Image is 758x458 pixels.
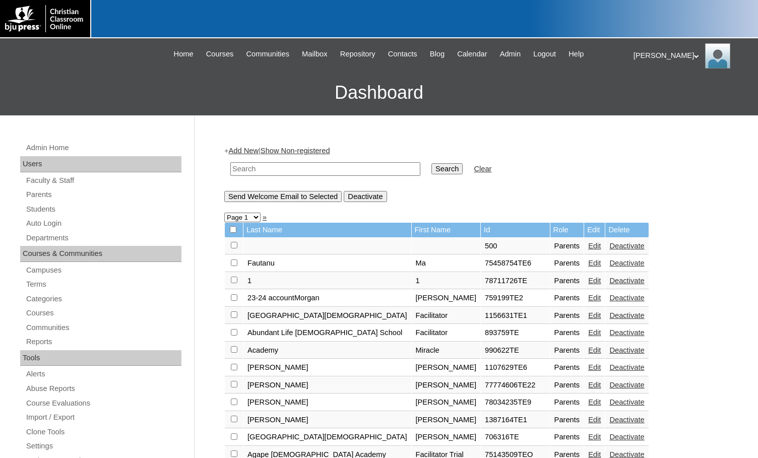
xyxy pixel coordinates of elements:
[25,336,181,348] a: Reports
[609,259,644,267] a: Deactivate
[481,394,550,411] td: 78034235TE9
[605,223,648,237] td: Delete
[584,223,605,237] td: Edit
[25,293,181,305] a: Categories
[241,48,294,60] a: Communities
[243,429,411,446] td: [GEOGRAPHIC_DATA][DEMOGRAPHIC_DATA]
[335,48,381,60] a: Repository
[25,440,181,452] a: Settings
[588,277,601,285] a: Edit
[425,48,450,60] a: Blog
[5,5,85,32] img: logo-white.png
[20,246,181,262] div: Courses & Communities
[431,163,463,174] input: Search
[481,255,550,272] td: 75458754TE6
[412,359,481,376] td: [PERSON_NAME]
[25,232,181,244] a: Departments
[550,290,584,307] td: Parents
[609,242,644,250] a: Deactivate
[230,162,420,176] input: Search
[588,311,601,319] a: Edit
[550,342,584,359] td: Parents
[588,346,601,354] a: Edit
[243,255,411,272] td: Fautanu
[243,412,411,429] td: [PERSON_NAME]
[243,223,411,237] td: Last Name
[609,329,644,337] a: Deactivate
[550,255,584,272] td: Parents
[481,307,550,324] td: 1156631TE1
[495,48,526,60] a: Admin
[588,363,601,371] a: Edit
[550,394,584,411] td: Parents
[25,217,181,230] a: Auto Login
[481,290,550,307] td: 759199TE2
[25,321,181,334] a: Communities
[588,433,601,441] a: Edit
[412,273,481,290] td: 1
[383,48,422,60] a: Contacts
[224,146,723,202] div: + |
[588,259,601,267] a: Edit
[412,377,481,394] td: [PERSON_NAME]
[297,48,333,60] a: Mailbox
[302,48,328,60] span: Mailbox
[457,48,487,60] span: Calendar
[533,48,556,60] span: Logout
[344,191,387,202] input: Deactivate
[481,238,550,255] td: 500
[634,43,748,69] div: [PERSON_NAME]
[550,307,584,324] td: Parents
[263,213,267,221] a: »
[412,394,481,411] td: [PERSON_NAME]
[25,278,181,291] a: Terms
[609,416,644,424] a: Deactivate
[550,324,584,342] td: Parents
[25,307,181,319] a: Courses
[412,223,481,237] td: First Name
[412,429,481,446] td: [PERSON_NAME]
[563,48,589,60] a: Help
[412,324,481,342] td: Facilitator
[246,48,289,60] span: Communities
[174,48,194,60] span: Home
[169,48,199,60] a: Home
[609,346,644,354] a: Deactivate
[20,156,181,172] div: Users
[609,363,644,371] a: Deactivate
[243,290,411,307] td: 23-24 accountMorgan
[388,48,417,60] span: Contacts
[261,147,330,155] a: Show Non-registered
[481,412,550,429] td: 1387164TE1
[243,377,411,394] td: [PERSON_NAME]
[25,382,181,395] a: Abuse Reports
[609,381,644,389] a: Deactivate
[569,48,584,60] span: Help
[452,48,492,60] a: Calendar
[481,377,550,394] td: 77774606TE22
[25,264,181,277] a: Campuses
[550,359,584,376] td: Parents
[25,142,181,154] a: Admin Home
[588,242,601,250] a: Edit
[550,412,584,429] td: Parents
[25,188,181,201] a: Parents
[550,377,584,394] td: Parents
[474,165,491,173] a: Clear
[229,147,259,155] a: Add New
[528,48,561,60] a: Logout
[412,412,481,429] td: [PERSON_NAME]
[243,273,411,290] td: 1
[481,223,550,237] td: Id
[481,342,550,359] td: 990622TE
[25,174,181,187] a: Faculty & Staff
[588,294,601,302] a: Edit
[481,273,550,290] td: 78711726TE
[705,43,730,69] img: Melanie Sevilla
[20,350,181,366] div: Tools
[5,70,753,115] h3: Dashboard
[550,429,584,446] td: Parents
[588,416,601,424] a: Edit
[550,223,584,237] td: Role
[609,398,644,406] a: Deactivate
